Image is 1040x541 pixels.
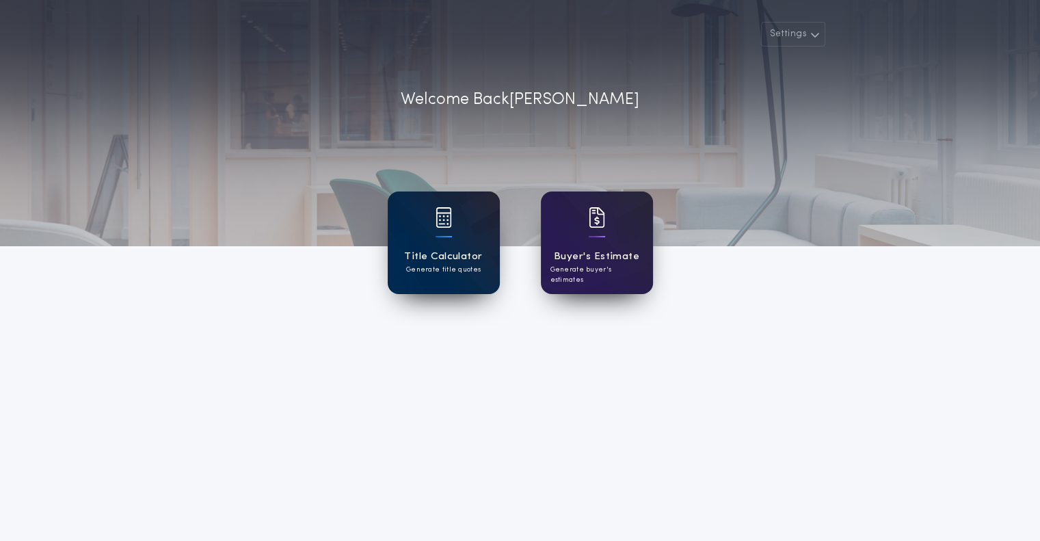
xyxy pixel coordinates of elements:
img: card icon [589,207,605,228]
p: Generate title quotes [406,265,481,275]
button: Settings [761,22,825,47]
a: card iconTitle CalculatorGenerate title quotes [388,192,500,294]
img: card icon [436,207,452,228]
h1: Buyer's Estimate [554,249,639,265]
p: Generate buyer's estimates [550,265,643,285]
a: card iconBuyer's EstimateGenerate buyer's estimates [541,192,653,294]
h1: Title Calculator [404,249,482,265]
p: Welcome Back [PERSON_NAME] [401,88,639,112]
